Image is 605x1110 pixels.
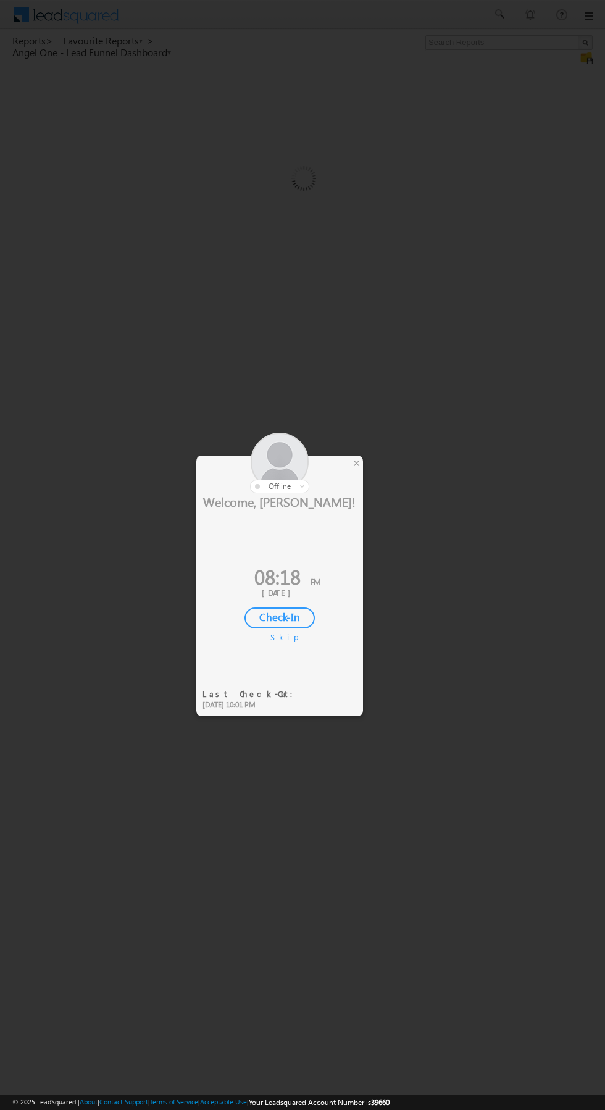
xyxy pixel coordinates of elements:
span: offline [269,482,291,491]
div: Welcome, [PERSON_NAME]! [196,493,363,509]
a: Terms of Service [150,1098,198,1106]
div: [DATE] 10:01 PM [202,699,301,711]
div: Last Check-Out: [202,688,301,699]
div: [DATE] [206,587,354,598]
a: About [80,1098,98,1106]
a: Acceptable Use [200,1098,247,1106]
span: © 2025 LeadSquared | | | | | [12,1096,390,1108]
span: Your Leadsquared Account Number is [249,1098,390,1107]
a: Contact Support [99,1098,148,1106]
span: 39660 [371,1098,390,1107]
div: Skip [270,632,289,643]
span: 08:18 [254,562,301,590]
div: Check-In [244,607,315,628]
div: × [350,456,363,470]
span: PM [311,576,320,586]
